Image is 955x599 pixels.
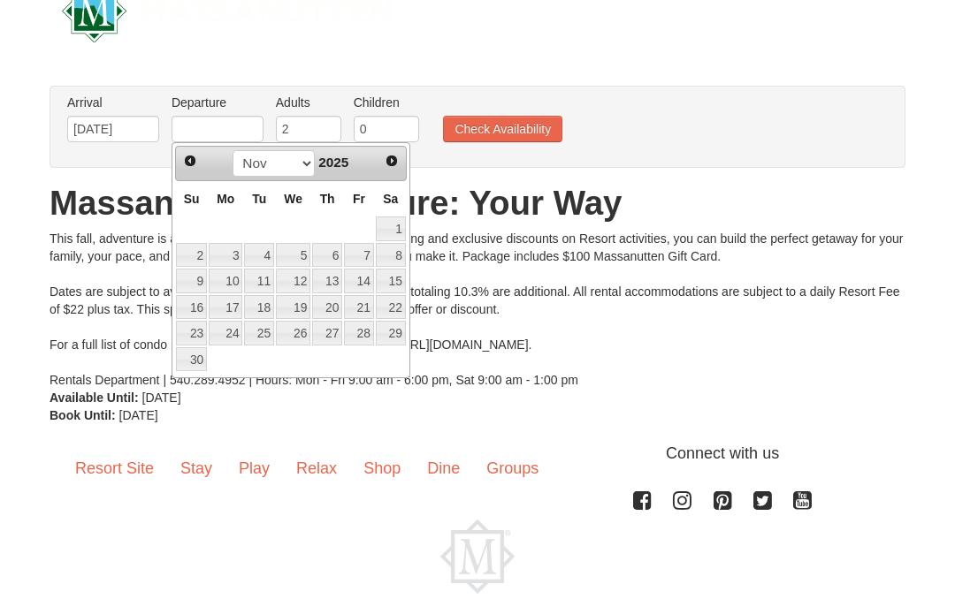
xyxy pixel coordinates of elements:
td: available [343,320,375,346]
a: 7 [344,243,374,268]
a: 21 [344,295,374,320]
label: Children [354,94,419,111]
td: available [208,242,243,269]
a: Relax [283,442,350,497]
td: available [275,320,311,346]
td: available [375,268,407,294]
td: available [275,242,311,269]
a: 16 [176,295,207,320]
span: Prev [183,154,197,168]
a: 8 [376,243,406,268]
a: Groups [473,442,552,497]
span: Sunday [184,192,200,206]
a: Play [225,442,283,497]
a: 25 [244,321,274,345]
a: 22 [376,295,406,320]
a: Prev [178,148,202,173]
a: Stay [167,442,225,497]
td: available [208,268,243,294]
span: Monday [217,192,234,206]
a: 2 [176,243,207,268]
td: available [375,294,407,321]
td: available [375,242,407,269]
td: available [175,268,208,294]
label: Adults [276,94,341,111]
a: 6 [312,243,342,268]
td: available [243,294,275,321]
span: Wednesday [284,192,302,206]
td: available [311,320,343,346]
a: Next [379,148,404,173]
label: Arrival [67,94,159,111]
strong: Book Until: [50,408,116,422]
a: 4 [244,243,274,268]
a: 15 [376,269,406,293]
td: available [175,346,208,373]
td: available [275,268,311,294]
a: 5 [276,243,310,268]
a: Dine [414,442,473,497]
a: 3 [209,243,242,268]
td: available [208,294,243,321]
a: 13 [312,269,342,293]
a: 23 [176,321,207,345]
span: Thursday [320,192,335,206]
td: available [243,320,275,346]
td: available [243,242,275,269]
td: available [175,320,208,346]
a: 26 [276,321,310,345]
a: Shop [350,442,414,497]
a: 27 [312,321,342,345]
span: Tuesday [252,192,266,206]
a: 10 [209,269,242,293]
a: 18 [244,295,274,320]
a: 11 [244,269,274,293]
td: available [311,294,343,321]
td: available [175,294,208,321]
a: 29 [376,321,406,345]
label: Departure [172,94,264,111]
a: 28 [344,321,374,345]
button: Check Availability [443,116,562,142]
a: 19 [276,295,310,320]
span: Saturday [383,192,398,206]
a: 17 [209,295,242,320]
span: Friday [353,192,365,206]
a: Resort Site [62,442,167,497]
img: Massanutten Resort Logo [440,519,515,594]
h1: Massanutten Fallventure: Your Way [50,186,905,221]
td: available [175,242,208,269]
strong: Available Until: [50,390,139,405]
span: 2025 [318,155,348,170]
td: available [208,320,243,346]
a: 20 [312,295,342,320]
a: 24 [209,321,242,345]
td: available [311,242,343,269]
a: 12 [276,269,310,293]
td: available [343,294,375,321]
td: available [375,320,407,346]
span: [DATE] [119,408,158,422]
span: [DATE] [142,390,181,405]
div: This fall, adventure is all yours at Massanutten! With 15% off lodging and exclusive discounts on... [50,230,905,389]
a: 14 [344,269,374,293]
td: available [343,242,375,269]
a: 30 [176,347,207,372]
td: available [375,216,407,242]
td: available [311,268,343,294]
td: available [343,268,375,294]
a: 9 [176,269,207,293]
td: available [243,268,275,294]
a: 1 [376,216,406,241]
span: Next [385,154,399,168]
td: available [275,294,311,321]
